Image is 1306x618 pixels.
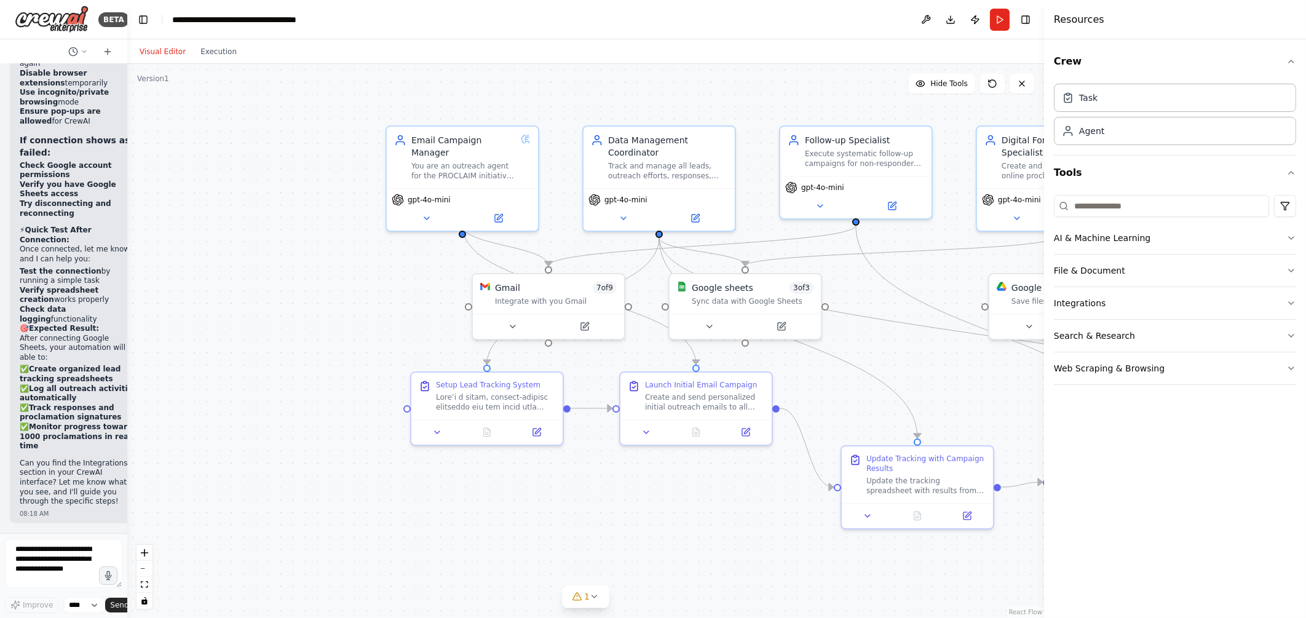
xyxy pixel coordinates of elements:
div: Data Management Coordinator [608,134,727,159]
strong: Check Google account permissions [20,161,112,180]
button: Hide left sidebar [135,11,152,28]
button: zoom in [137,545,152,561]
strong: Use incognito/private browsing [20,88,109,106]
span: gpt-4o-mini [801,183,844,192]
strong: Verify you have Google Sheets access [20,180,116,199]
li: for CrewAI [20,107,138,126]
p: Once connected, let me know and I can help you: [20,245,138,264]
span: Send [110,600,129,610]
button: Switch to previous chat [63,44,93,59]
button: zoom out [137,561,152,577]
div: Track and manage all leads, outreach efforts, responses, and proclamation signings in organized s... [608,161,727,181]
img: Gmail [480,282,490,291]
div: Version 1 [137,74,169,84]
strong: Track responses and proclamation signatures [20,403,121,422]
div: Setup Lead Tracking System [436,380,540,390]
strong: Create organized lead tracking spreadsheets [20,365,121,383]
div: Integrate with you Gmail [495,296,617,306]
span: Number of enabled actions [790,282,813,294]
g: Edge from b2c6c9d8-3034-4756-b803-c632798a6afe to 53541f2e-1b8f-45ba-8415-1003e5a2f0a0 [456,225,555,266]
button: Tools [1054,156,1296,190]
g: Edge from 7afed474-6f3e-4ceb-8adf-933114afa1fe to 53541f2e-1b8f-45ba-8415-1003e5a2f0a0 [542,225,862,266]
button: No output available [892,509,944,523]
strong: Monitor progress toward 1000 proclamations in real-time [20,422,134,450]
div: Task [1079,92,1098,104]
button: Improve [5,597,58,613]
p: Can you find the Integrations section in your CrewAI interface? Let me know what you see, and I'l... [20,459,138,507]
h2: ⚡ [20,226,138,245]
strong: Disable browser extensions [20,69,87,87]
div: Setup Lead Tracking SystemLore’i d sitam, consect-adipisc elitseddo eiu tem incid utla etdo Magn ... [410,371,564,446]
strong: Test the connection [20,267,101,275]
g: Edge from 92020e43-7163-4e21-a467-1449d56b133f to fdb3e209-5767-4bb7-85e7-57b50cb2324b [653,237,924,438]
div: Google DriveGoogle driveSave files to Google Drive [988,273,1142,340]
strong: Verify spreadsheet creation [20,286,98,304]
li: temporarily [20,69,138,88]
strong: Check data logging [20,305,66,323]
strong: Quick Test After Connection: [20,226,92,244]
button: Open in side panel [464,211,533,226]
button: toggle interactivity [137,593,152,609]
g: Edge from fdb3e209-5767-4bb7-85e7-57b50cb2324b to 3f880f35-d557-44a2-bbd4-e9a1b3ba0a6b [1001,476,1042,493]
button: Open in side panel [946,509,988,523]
li: ✅ [20,422,138,451]
g: Edge from 4d37d54d-471c-4917-85f9-906c7be1aa28 to fdb3e209-5767-4bb7-85e7-57b50cb2324b [780,402,833,493]
span: Hide Tools [930,79,968,89]
button: Hide Tools [908,74,975,93]
div: Update the tracking spreadsheet with results from the initial email campaign, including delivery ... [866,476,986,496]
button: No output available [461,425,513,440]
div: Follow-up SpecialistExecute systematic follow-up campaigns for non-responders, create urgency aro... [779,125,933,220]
button: Open in side panel [515,425,558,440]
li: functionality [20,305,138,324]
strong: If connection shows as failed: [20,135,130,157]
span: gpt-4o-mini [998,195,1041,205]
div: Launch Initial Email CampaignCreate and send personalized initial outreach emails to all identifi... [619,371,773,446]
div: Data Management CoordinatorTrack and manage all leads, outreach efforts, responses, and proclamat... [582,125,736,232]
strong: Expected Result: [29,324,99,333]
div: Email Campaign Manager [411,134,516,159]
div: Update Tracking with Campaign ResultsUpdate the tracking spreadsheet with results from the initia... [841,445,994,529]
button: Open in side panel [746,319,816,334]
button: Open in side panel [724,425,767,440]
div: React Flow controls [137,545,152,609]
li: ✅ [20,384,138,403]
div: Email Campaign ManagerYou are an outreach agent for the PROCLAIM initiative. For each contact: - ... [386,125,539,232]
span: Improve [23,600,53,610]
li: by running a simple task [20,267,138,286]
button: Execution [193,44,244,59]
g: Edge from b67aa023-6628-4ef9-a5ef-78def34b36dd to ae4158b8-c485-42e6-8956-0a5938252bb4 [739,237,1059,266]
g: Edge from 511862da-5da9-4cdd-a7ba-0310d65cd052 to 4d37d54d-471c-4917-85f9-906c7be1aa28 [571,402,612,414]
div: Tools [1054,190,1296,395]
div: 08:18 AM [20,509,138,518]
button: Open in side panel [660,211,730,226]
strong: Log all outreach activities automatically [20,384,137,403]
button: No output available [670,425,722,440]
button: Crew [1054,44,1296,79]
div: Crew [1054,79,1296,155]
li: works properly [20,286,138,305]
div: Agent [1079,125,1104,137]
button: Visual Editor [132,44,193,59]
button: 1 [562,585,609,608]
button: Hide right sidebar [1017,11,1034,28]
strong: Try disconnecting and reconnecting [20,199,111,218]
button: Click to speak your automation idea [99,566,117,585]
div: Create and manage automated online proclamation forms, integrate digital signatures, track form s... [1002,161,1121,181]
button: AI & Machine Learning [1054,222,1296,254]
a: React Flow attribution [1009,609,1042,616]
span: gpt-4o-mini [604,195,647,205]
div: Digital Form Automation SpecialistCreate and manage automated online proclamation forms, integrat... [976,125,1130,232]
g: Edge from b2c6c9d8-3034-4756-b803-c632798a6afe to 4d37d54d-471c-4917-85f9-906c7be1aa28 [456,225,702,364]
div: Launch Initial Email Campaign [645,380,757,390]
button: Start a new chat [98,44,117,59]
div: BETA [98,12,129,27]
span: Number of enabled actions [593,282,617,294]
div: Google SheetsGoogle sheets3of3Sync data with Google Sheets [668,273,822,340]
div: Create and send personalized initial outreach emails to all identified leads about {organization_... [645,392,764,412]
div: Save files to Google Drive [1011,296,1133,306]
button: Open in side panel [550,319,619,334]
span: gpt-4o-mini [408,195,451,205]
div: GmailGmail7of9Integrate with you Gmail [472,273,625,340]
li: ✅ [20,403,138,422]
img: Logo [15,6,89,33]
